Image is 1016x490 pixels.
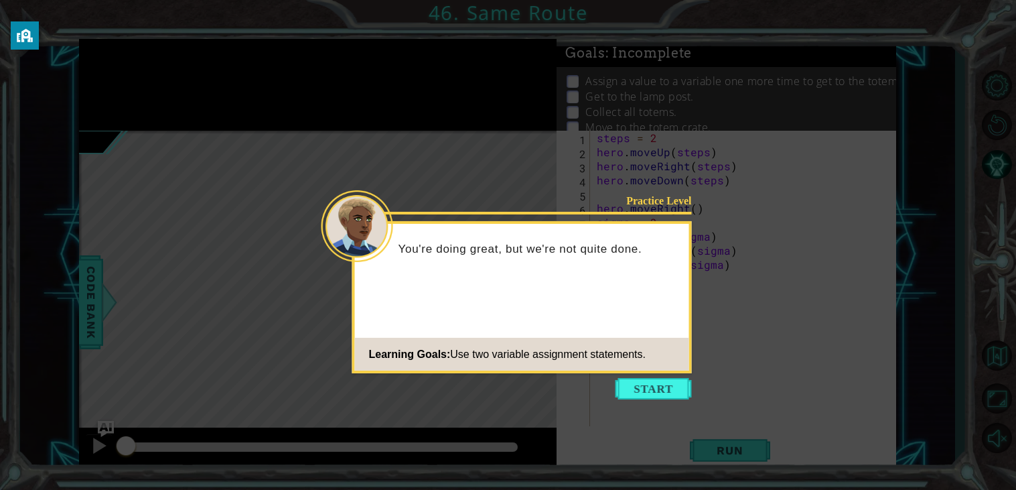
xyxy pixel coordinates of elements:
button: privacy banner [11,21,39,50]
div: Practice Level [607,194,692,208]
button: Start [615,378,692,400]
span: Use two variable assignment statements. [450,348,646,359]
span: Learning Goals: [369,348,451,359]
p: You're doing great, but we're not quite done. [398,241,680,256]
